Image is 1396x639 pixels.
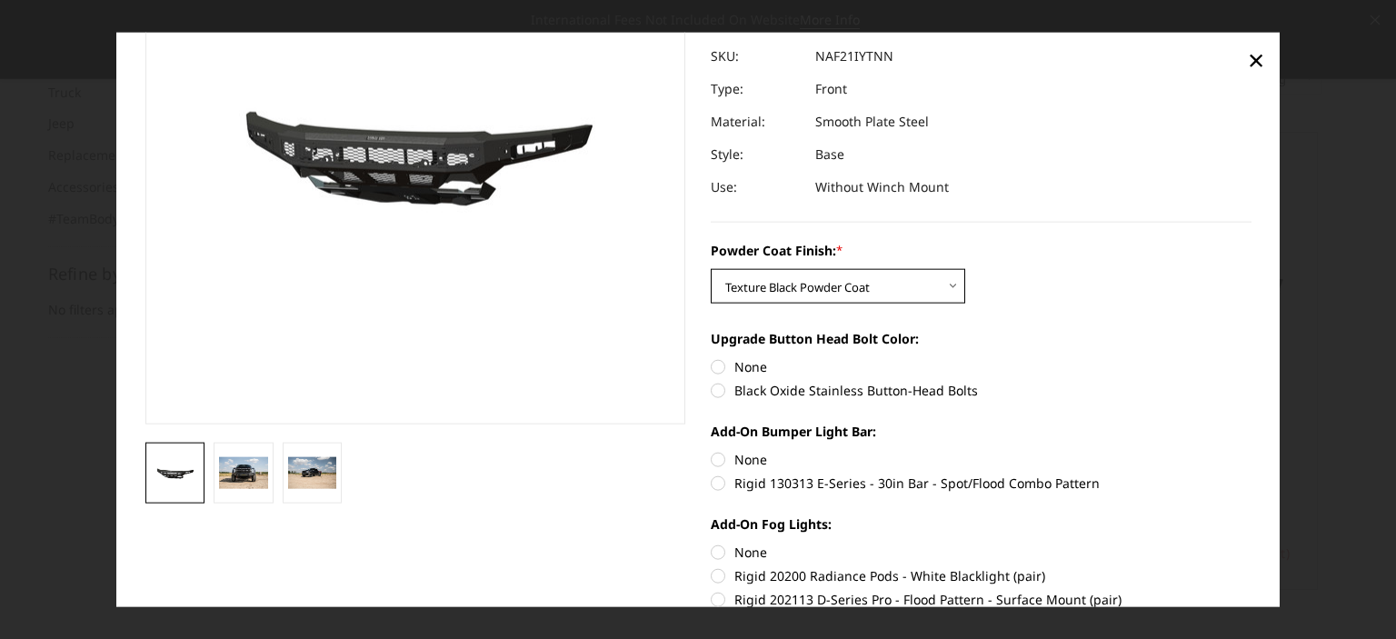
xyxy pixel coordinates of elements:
dd: Front [815,73,847,105]
label: Black Oxide Stainless Button-Head Bolts [711,381,1251,400]
label: Add-On Bumper Light Bar: [711,422,1251,441]
dd: Base [815,138,844,171]
label: Upgrade Button Head Bolt Color: [711,329,1251,348]
label: Rigid 130313 E-Series - 30in Bar - Spot/Flood Combo Pattern [711,474,1251,493]
dd: Smooth Plate Steel [815,105,929,138]
dt: SKU: [711,40,802,73]
dt: Material: [711,105,802,138]
span: × [1248,40,1264,79]
img: 2021-2025 Ford Raptor - Freedom Series - Base Front Bumper (non-winch) [288,456,337,489]
dt: Style: [711,138,802,171]
label: None [711,543,1251,562]
img: 2021-2025 Ford Raptor - Freedom Series - Base Front Bumper (non-winch) [151,462,200,484]
label: Add-On Fog Lights: [711,514,1251,534]
iframe: Chat Widget [1305,552,1396,639]
label: Rigid 20200 Radiance Pods - White Blacklight (pair) [711,566,1251,585]
img: 2021-2025 Ford Raptor - Freedom Series - Base Front Bumper (non-winch) [219,456,268,488]
label: Powder Coat Finish: [711,241,1251,260]
dd: Without Winch Mount [815,171,949,204]
a: Close [1241,45,1271,75]
label: None [711,357,1251,376]
label: None [711,450,1251,469]
label: Rigid 202113 D-Series Pro - Flood Pattern - Surface Mount (pair) [711,590,1251,609]
dt: Use: [711,171,802,204]
dt: Type: [711,73,802,105]
dd: NAF21IYTNN [815,40,893,73]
